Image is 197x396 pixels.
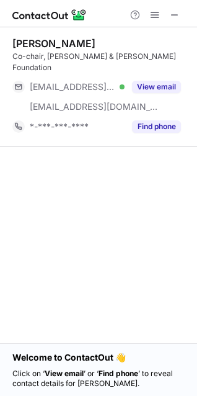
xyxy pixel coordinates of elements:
[132,120,181,133] button: Reveal Button
[98,369,138,378] strong: Find phone
[12,351,185,364] h1: Welcome to ContactOut 👋
[12,7,87,22] img: ContactOut v5.3.10
[12,51,190,73] div: Co-chair, [PERSON_NAME] & [PERSON_NAME] Foundation
[12,37,95,50] div: [PERSON_NAME]
[30,81,115,92] span: [EMAIL_ADDRESS][DOMAIN_NAME]
[30,101,159,112] span: [EMAIL_ADDRESS][DOMAIN_NAME]
[12,369,185,389] p: Click on ‘ ’ or ‘ ’ to reveal contact details for [PERSON_NAME].
[132,81,181,93] button: Reveal Button
[45,369,84,378] strong: View email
